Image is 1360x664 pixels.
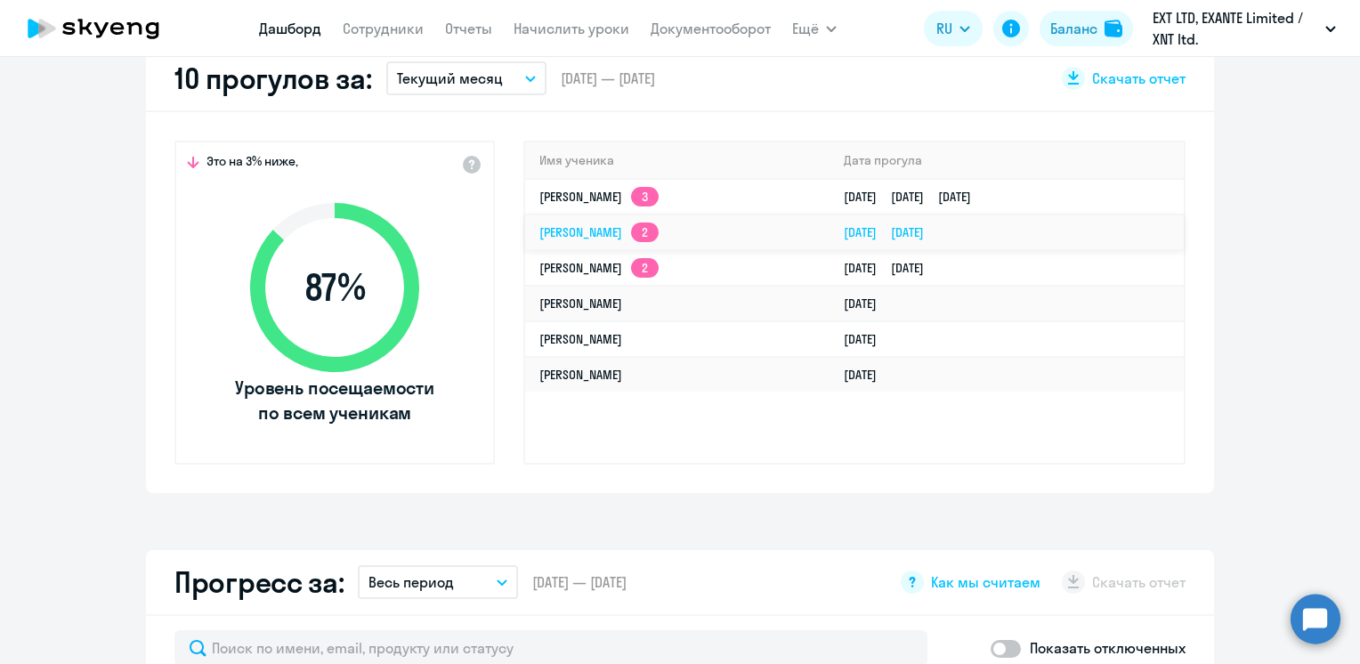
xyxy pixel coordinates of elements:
[830,142,1184,179] th: Дата прогула
[259,20,321,37] a: Дашборд
[651,20,771,37] a: Документооборот
[1050,18,1097,39] div: Баланс
[358,565,518,599] button: Весь период
[1153,7,1318,50] p: EXT LTD, ‎EXANTE Limited / XNT ltd.
[1092,69,1186,88] span: Скачать отчет
[368,571,454,593] p: Весь период
[631,223,659,242] app-skyeng-badge: 2
[844,331,891,347] a: [DATE]
[936,18,952,39] span: RU
[844,296,891,312] a: [DATE]
[539,224,659,240] a: [PERSON_NAME]2
[539,296,622,312] a: [PERSON_NAME]
[386,61,546,95] button: Текущий месяц
[844,260,938,276] a: [DATE][DATE]
[206,153,298,174] span: Это на 3% ниже,
[232,376,437,425] span: Уровень посещаемости по всем ученикам
[844,189,985,205] a: [DATE][DATE][DATE]
[631,258,659,278] app-skyeng-badge: 2
[539,331,622,347] a: [PERSON_NAME]
[232,266,437,309] span: 87 %
[561,69,655,88] span: [DATE] — [DATE]
[931,572,1040,592] span: Как мы считаем
[532,572,627,592] span: [DATE] — [DATE]
[1144,7,1345,50] button: EXT LTD, ‎EXANTE Limited / XNT ltd.
[924,11,983,46] button: RU
[539,260,659,276] a: [PERSON_NAME]2
[445,20,492,37] a: Отчеты
[174,564,344,600] h2: Прогресс за:
[1040,11,1133,46] button: Балансbalance
[343,20,424,37] a: Сотрудники
[539,189,659,205] a: [PERSON_NAME]3
[174,61,372,96] h2: 10 прогулов за:
[397,68,503,89] p: Текущий месяц
[792,11,837,46] button: Ещё
[539,367,622,383] a: [PERSON_NAME]
[525,142,830,179] th: Имя ученика
[631,187,659,206] app-skyeng-badge: 3
[844,224,938,240] a: [DATE][DATE]
[844,367,891,383] a: [DATE]
[514,20,629,37] a: Начислить уроки
[1030,637,1186,659] p: Показать отключенных
[792,18,819,39] span: Ещё
[1105,20,1122,37] img: balance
